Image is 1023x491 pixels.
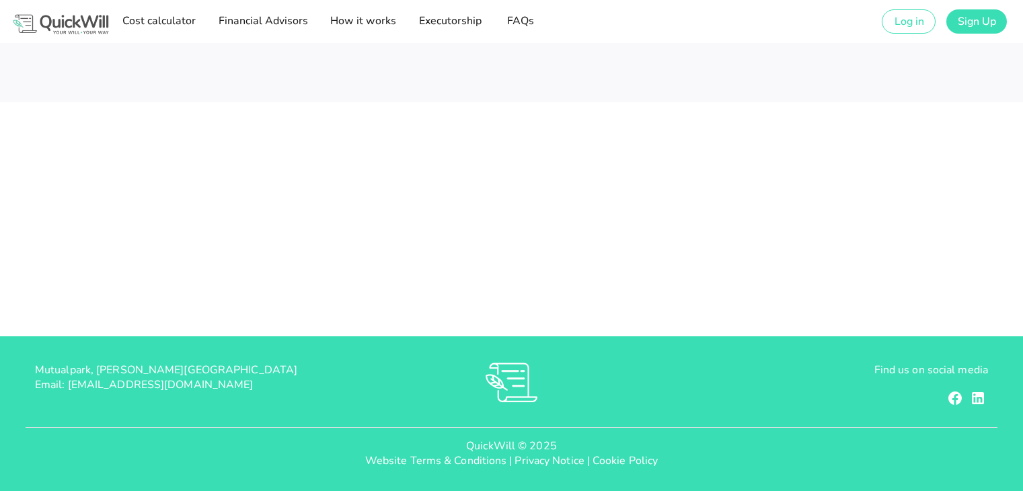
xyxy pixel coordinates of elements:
a: Privacy Notice [515,453,584,468]
a: FAQs [499,8,542,35]
a: Website Terms & Conditions [365,453,507,468]
a: Executorship [414,8,485,35]
span: How it works [330,13,396,28]
span: Sign Up [957,14,996,29]
img: Logo [11,12,111,36]
p: Find us on social media [671,363,988,377]
span: | [509,453,512,468]
img: RVs0sauIwKhMoGR03FLGkjXSOVwkZRnQsltkF0QxpTsornXsmh1o7vbL94pqF3d8sZvAAAAAElFTkSuQmCC [486,363,537,402]
span: Cost calculator [122,13,196,28]
span: Financial Advisors [217,13,307,28]
a: Cookie Policy [593,453,658,468]
span: Email: [EMAIL_ADDRESS][DOMAIN_NAME] [35,377,254,392]
a: Log in [882,9,935,34]
span: Executorship [418,13,481,28]
span: FAQs [503,13,538,28]
a: Financial Advisors [213,8,311,35]
a: Cost calculator [118,8,200,35]
a: How it works [326,8,400,35]
span: Mutualpark, [PERSON_NAME][GEOGRAPHIC_DATA] [35,363,297,377]
span: Log in [893,14,923,29]
p: QuickWill © 2025 [11,439,1012,453]
a: Sign Up [946,9,1007,34]
span: | [587,453,590,468]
